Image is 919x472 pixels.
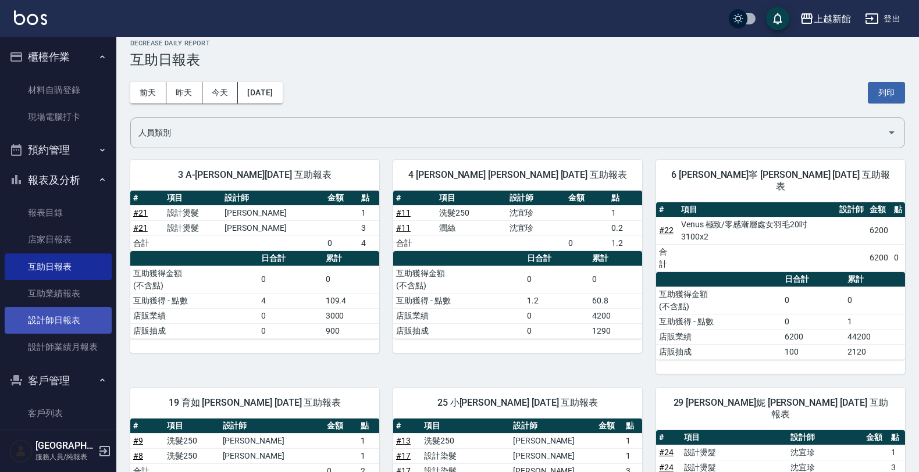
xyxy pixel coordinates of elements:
[565,191,608,206] th: 金額
[358,205,379,220] td: 1
[863,430,888,445] th: 金額
[164,448,219,463] td: 洗髮250
[238,82,282,103] button: [DATE]
[130,235,164,251] td: 合計
[589,293,642,308] td: 60.8
[325,191,358,206] th: 金額
[393,251,642,339] table: a dense table
[164,205,222,220] td: 設計燙髮
[130,40,905,47] h2: Decrease Daily Report
[393,191,642,251] table: a dense table
[421,448,510,463] td: 設計染髮
[164,433,219,448] td: 洗髮250
[867,244,891,271] td: 6200
[393,293,524,308] td: 互助獲得 - 點數
[782,329,845,344] td: 6200
[258,293,322,308] td: 4
[130,308,258,323] td: 店販業績
[166,82,202,103] button: 昨天
[407,169,628,181] span: 4 [PERSON_NAME] [PERSON_NAME] [DATE] 互助報表
[421,419,510,434] th: 項目
[510,433,596,448] td: [PERSON_NAME]
[507,205,565,220] td: 沈宜珍
[656,287,782,314] td: 互助獲得金額 (不含點)
[891,244,905,271] td: 0
[393,308,524,323] td: 店販業績
[507,191,565,206] th: 設計師
[144,169,365,181] span: 3 A-[PERSON_NAME][DATE] 互助報表
[782,272,845,287] th: 日合計
[130,52,905,68] h3: 互助日報表
[788,445,864,460] td: 沈宜珍
[358,191,379,206] th: 點
[656,314,782,329] td: 互助獲得 - 點數
[5,103,112,130] a: 現場電腦打卡
[5,77,112,103] a: 材料自購登錄
[323,266,379,293] td: 0
[681,430,788,445] th: 項目
[659,448,674,457] a: #24
[5,366,112,396] button: 客戶管理
[565,235,608,251] td: 0
[814,12,851,26] div: 上越新館
[396,208,411,217] a: #11
[656,244,678,271] td: 合計
[393,235,436,251] td: 合計
[220,448,324,463] td: [PERSON_NAME]
[393,191,436,206] th: #
[510,419,596,434] th: 設計師
[323,323,379,338] td: 900
[358,220,379,235] td: 3
[323,251,379,266] th: 累計
[524,323,590,338] td: 0
[623,448,642,463] td: 1
[133,451,143,460] a: #8
[220,433,324,448] td: [PERSON_NAME]
[258,308,322,323] td: 0
[678,217,837,244] td: Venus 極致/零感漸層處女羽毛20吋 3100x2
[5,334,112,360] a: 設計師業績月報表
[222,205,325,220] td: [PERSON_NAME]
[133,208,148,217] a: #21
[396,223,411,233] a: #11
[164,220,222,235] td: 設計燙髮
[130,266,258,293] td: 互助獲得金額 (不含點)
[407,397,628,409] span: 25 小[PERSON_NAME] [DATE] 互助報表
[5,400,112,427] a: 客戶列表
[623,419,642,434] th: 點
[130,293,258,308] td: 互助獲得 - 點數
[5,253,112,280] a: 互助日報表
[5,307,112,334] a: 設計師日報表
[436,191,507,206] th: 項目
[845,314,905,329] td: 1
[891,202,905,217] th: 點
[608,205,642,220] td: 1
[5,199,112,226] a: 報表目錄
[795,7,856,31] button: 上越新館
[358,419,379,434] th: 點
[766,7,789,30] button: save
[5,226,112,253] a: 店家日報表
[656,329,782,344] td: 店販業績
[393,323,524,338] td: 店販抽成
[130,82,166,103] button: 前天
[507,220,565,235] td: 沈宜珍
[510,448,596,463] td: [PERSON_NAME]
[888,430,905,445] th: 點
[670,169,891,192] span: 6 [PERSON_NAME]寧 [PERSON_NAME] [DATE] 互助報表
[220,419,324,434] th: 設計師
[325,235,358,251] td: 0
[393,419,421,434] th: #
[5,42,112,72] button: 櫃檯作業
[656,202,905,272] table: a dense table
[35,452,95,462] p: 服務人員/純報表
[323,308,379,323] td: 3000
[589,308,642,323] td: 4200
[258,251,322,266] th: 日合計
[133,223,148,233] a: #21
[888,445,905,460] td: 1
[524,266,590,293] td: 0
[130,251,379,339] table: a dense table
[14,10,47,25] img: Logo
[421,433,510,448] td: 洗髮250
